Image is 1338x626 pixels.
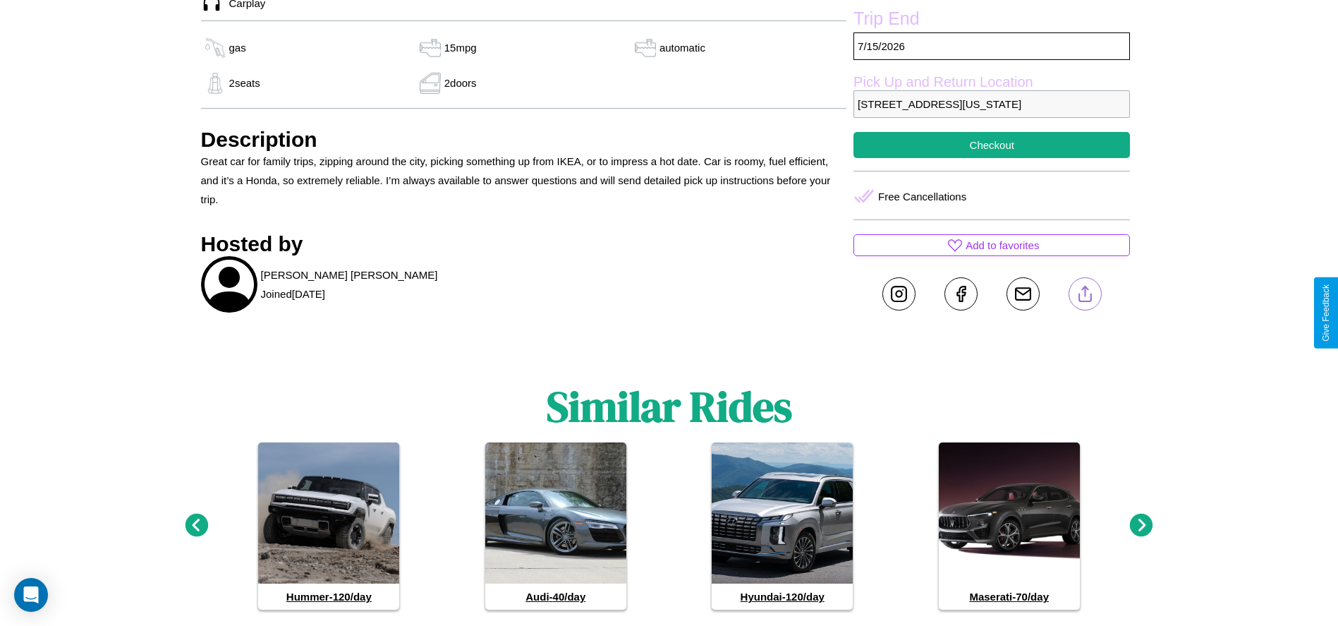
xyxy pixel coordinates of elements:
[201,73,229,94] img: gas
[547,378,792,435] h1: Similar Rides
[201,128,847,152] h3: Description
[201,37,229,59] img: gas
[261,265,438,284] p: [PERSON_NAME] [PERSON_NAME]
[712,584,853,610] h4: Hyundai - 120 /day
[485,443,626,610] a: Audi-40/day
[853,234,1130,256] button: Add to favorites
[853,8,1130,32] label: Trip End
[258,443,399,610] a: Hummer-120/day
[853,90,1130,118] p: [STREET_ADDRESS][US_STATE]
[201,232,847,256] h3: Hosted by
[416,73,444,94] img: gas
[444,38,477,57] p: 15 mpg
[631,37,659,59] img: gas
[853,132,1130,158] button: Checkout
[14,578,48,612] div: Open Intercom Messenger
[229,38,246,57] p: gas
[485,584,626,610] h4: Audi - 40 /day
[258,584,399,610] h4: Hummer - 120 /day
[939,584,1080,610] h4: Maserati - 70 /day
[416,37,444,59] img: gas
[201,152,847,209] p: Great car for family trips, zipping around the city, picking something up from IKEA, or to impres...
[261,284,325,303] p: Joined [DATE]
[878,187,966,206] p: Free Cancellations
[853,32,1130,60] p: 7 / 15 / 2026
[939,443,1080,610] a: Maserati-70/day
[444,73,477,92] p: 2 doors
[853,74,1130,90] label: Pick Up and Return Location
[712,443,853,610] a: Hyundai-120/day
[659,38,705,57] p: automatic
[966,236,1039,255] p: Add to favorites
[1321,284,1331,342] div: Give Feedback
[229,73,260,92] p: 2 seats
